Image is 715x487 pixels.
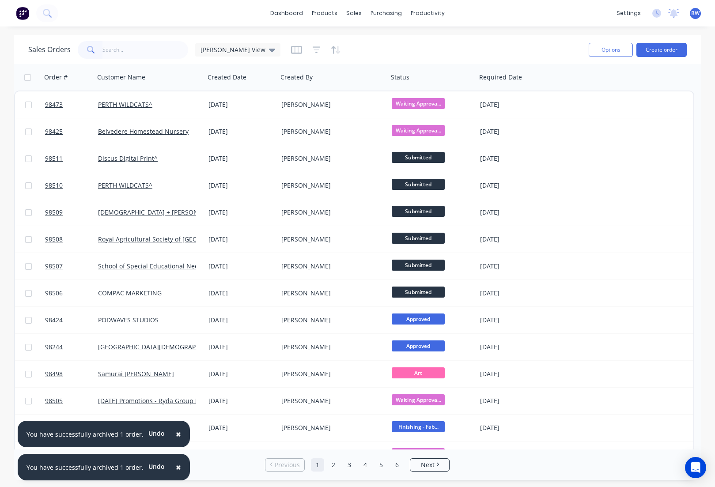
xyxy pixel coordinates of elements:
div: [DATE] [480,208,550,217]
span: 98424 [45,316,63,325]
a: 98506 [45,280,98,306]
div: [DATE] [208,208,274,217]
div: [DATE] [208,235,274,244]
div: [PERSON_NAME] [281,208,379,217]
span: Art [392,367,445,378]
img: Factory [16,7,29,20]
span: Approved [392,340,445,351]
a: Page 5 [375,458,388,472]
a: 98508 [45,226,98,253]
a: 98425 [45,118,98,145]
span: × [176,428,181,440]
span: Next [421,461,435,469]
a: 98511 [45,145,98,172]
a: dashboard [266,7,307,20]
div: Created By [280,73,313,82]
span: 98506 [45,289,63,298]
div: [DATE] [480,154,550,163]
span: × [176,461,181,473]
div: You have successfully archived 1 order. [26,430,144,439]
div: [DATE] [208,423,274,432]
div: You have successfully archived 1 order. [26,463,144,472]
span: 98498 [45,370,63,378]
div: productivity [406,7,449,20]
a: Belvedere Homestead Nursery [98,127,189,136]
button: Create order [636,43,687,57]
a: Discus Digital Print^ [98,154,158,162]
div: Order # [44,73,68,82]
div: Required Date [479,73,522,82]
a: PERTH WILDCATS^ [98,181,152,189]
span: Submitted [392,260,445,271]
span: 98425 [45,127,63,136]
span: Finishing - Fab... [392,421,445,432]
div: Customer Name [97,73,145,82]
div: Created Date [208,73,246,82]
span: Waiting Approva... [392,125,445,136]
span: 98508 [45,235,63,244]
span: Submitted [392,287,445,298]
div: [DATE] [208,127,274,136]
a: Page 1 is your current page [311,458,324,472]
div: [DATE] [480,316,550,325]
span: 98510 [45,181,63,190]
a: PODWAVES STUDIOS [98,316,159,324]
button: Undo [144,460,170,473]
div: products [307,7,342,20]
div: [PERSON_NAME] [281,396,379,405]
a: 98498 [45,361,98,387]
div: [DATE] [208,343,274,351]
div: [DATE] [208,100,274,109]
div: [PERSON_NAME] [281,127,379,136]
span: [PERSON_NAME] View [201,45,265,54]
div: [DATE] [208,289,274,298]
button: Close [167,423,190,445]
button: Options [589,43,633,57]
span: Approved [392,313,445,325]
a: 98503 [45,415,98,441]
a: [DEMOGRAPHIC_DATA] + [PERSON_NAME] ^ [98,208,227,216]
span: Submitted [392,233,445,244]
div: [DATE] [480,235,550,244]
div: [PERSON_NAME] [281,423,379,432]
div: [DATE] [480,181,550,190]
span: RW [691,9,700,17]
button: Close [167,457,190,478]
a: PERTH WILDCATS^ [98,100,152,109]
ul: Pagination [261,458,453,472]
div: [DATE] [208,316,274,325]
div: [DATE] [480,370,550,378]
span: 98511 [45,154,63,163]
a: 98244 [45,334,98,360]
a: Page 3 [343,458,356,472]
div: [DATE] [480,423,550,432]
a: Page 6 [390,458,404,472]
span: 98244 [45,343,63,351]
a: COMPAC MARKETING [98,289,162,297]
div: [DATE] [480,396,550,405]
span: Waiting Approva... [392,98,445,109]
a: [GEOGRAPHIC_DATA][DEMOGRAPHIC_DATA] [98,343,226,351]
div: [DATE] [208,396,274,405]
div: [DATE] [208,370,274,378]
div: [PERSON_NAME] [281,262,379,271]
a: Previous page [265,461,304,469]
a: 98509 [45,199,98,226]
div: [DATE] [208,181,274,190]
a: Page 4 [359,458,372,472]
span: Submitted [392,179,445,190]
a: School of Special Educational Needs [98,262,205,270]
span: Submitted [392,206,445,217]
div: [DATE] [480,127,550,136]
div: Status [391,73,409,82]
button: Undo [144,427,170,440]
div: [DATE] [480,262,550,271]
span: 98509 [45,208,63,217]
a: 98505 [45,388,98,414]
div: [DATE] [480,343,550,351]
a: 98510 [45,172,98,199]
span: Waiting Approva... [392,448,445,459]
a: 98424 [45,307,98,333]
span: 98473 [45,100,63,109]
span: 98507 [45,262,63,271]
